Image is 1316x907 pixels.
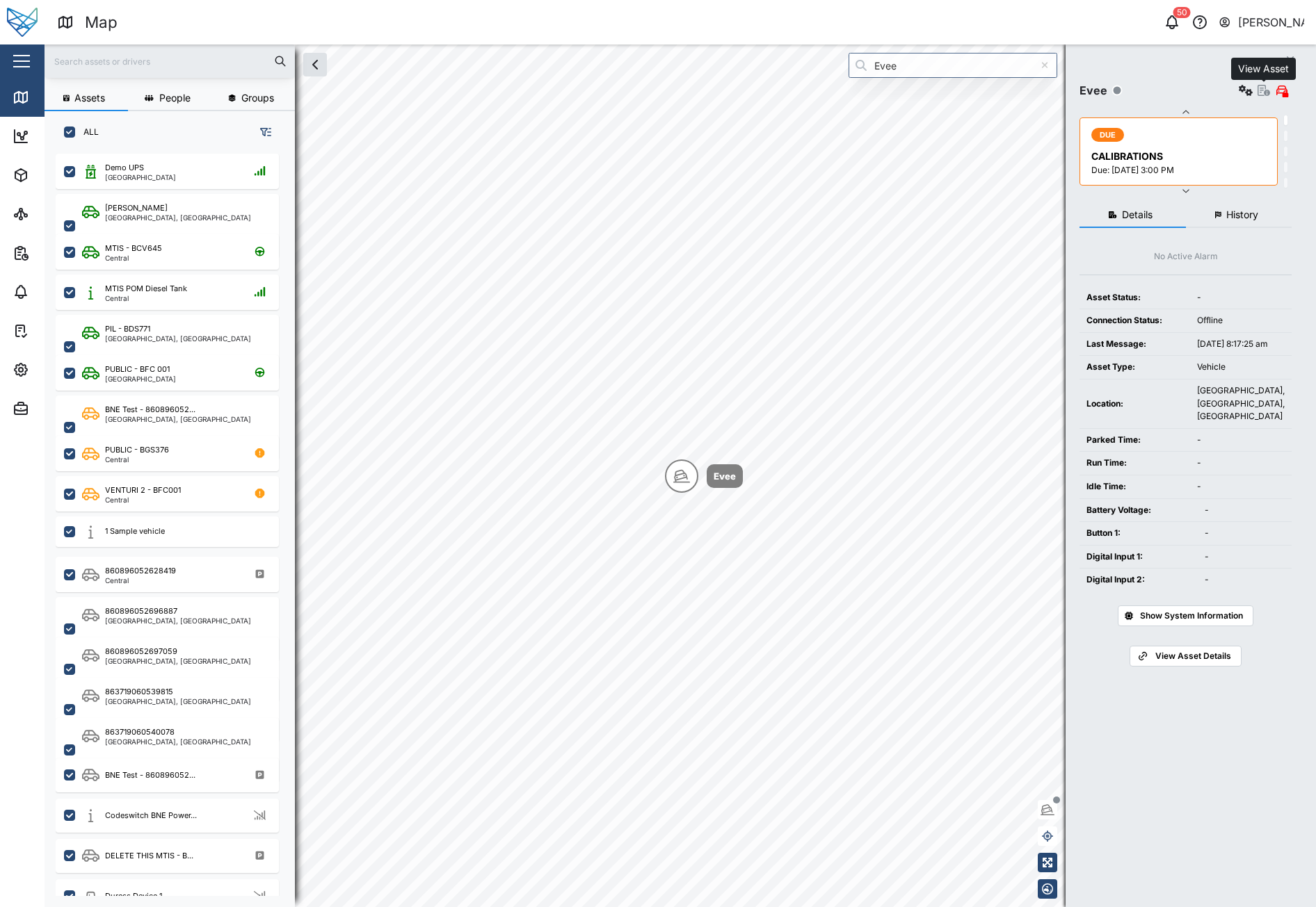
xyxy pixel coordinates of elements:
[1080,82,1107,99] div: Evee
[105,496,181,503] div: Central
[105,850,193,862] div: DELETE THIS MTIS - B...
[36,90,67,105] div: Map
[105,202,168,214] div: [PERSON_NAME]
[1122,210,1153,220] span: Details
[105,657,251,664] div: [GEOGRAPHIC_DATA], [GEOGRAPHIC_DATA]
[105,283,187,295] div: MTIS POM Diesel Tank
[1086,434,1183,447] div: Parked Time:
[1086,527,1191,540] div: Button 1:
[849,53,1057,78] input: Search by People, Asset, Geozone or Place
[85,10,118,35] div: Map
[36,362,86,377] div: Settings
[105,605,177,617] div: 860896052696887
[1205,527,1285,540] div: -
[1086,457,1183,470] div: Run Time:
[1086,480,1183,493] div: Idle Time:
[1205,550,1285,564] div: -
[105,375,176,382] div: [GEOGRAPHIC_DATA]
[105,243,162,254] div: MTIS - BCV645
[1205,573,1285,587] div: -
[1086,314,1183,327] div: Connection Status:
[1155,646,1231,666] span: View Asset Details
[1238,14,1305,31] div: [PERSON_NAME]
[105,162,144,174] div: Demo UPS
[1197,291,1285,304] div: -
[159,93,191,103] span: People
[56,149,294,896] div: grid
[105,698,251,705] div: [GEOGRAPHIC_DATA], [GEOGRAPHIC_DATA]
[105,525,165,537] div: 1 Sample vehicle
[105,769,195,781] div: BNE Test - 860896052...
[1086,398,1183,411] div: Location:
[105,890,162,902] div: Duress Device 1
[1086,573,1191,587] div: Digital Input 2:
[7,7,38,38] img: Main Logo
[105,323,150,335] div: PIL - BDS771
[105,726,175,738] div: 863719060540078
[36,401,77,416] div: Admin
[1197,434,1285,447] div: -
[1197,361,1285,374] div: Vehicle
[1086,291,1183,304] div: Asset Status:
[1197,480,1285,493] div: -
[105,416,251,423] div: [GEOGRAPHIC_DATA], [GEOGRAPHIC_DATA]
[1205,504,1285,517] div: -
[105,404,195,416] div: BNE Test - 860896052...
[105,738,251,745] div: [GEOGRAPHIC_DATA], [GEOGRAPHIC_DATA]
[105,363,170,375] div: PUBLIC - BFC 001
[1086,550,1191,564] div: Digital Input 1:
[105,254,162,261] div: Central
[36,206,70,222] div: Sites
[36,167,79,183] div: Assets
[1086,338,1183,351] div: Last Message:
[105,565,176,577] div: 860896052628419
[1086,361,1183,374] div: Asset Type:
[36,323,74,338] div: Tasks
[241,93,274,103] span: Groups
[74,93,105,103] span: Assets
[1218,13,1305,32] button: [PERSON_NAME]
[1197,338,1285,351] div: [DATE] 8:17:25 am
[1091,164,1269,177] div: Due: [DATE] 3:00 PM
[36,245,83,261] div: Reports
[1130,646,1241,667] a: View Asset Details
[105,484,181,496] div: VENTURI 2 - BFC001
[105,646,177,657] div: 860896052697059
[36,129,99,144] div: Dashboard
[105,214,251,221] div: [GEOGRAPHIC_DATA], [GEOGRAPHIC_DATA]
[105,456,169,463] div: Central
[714,469,736,483] div: Evee
[1197,457,1285,470] div: -
[105,810,197,822] div: Codeswitch BNE Power...
[36,284,79,300] div: Alarms
[1197,384,1285,423] div: [GEOGRAPHIC_DATA], [GEOGRAPHIC_DATA], [GEOGRAPHIC_DATA]
[105,174,176,181] div: [GEOGRAPHIC_DATA]
[53,51,287,72] input: Search assets or drivers
[45,44,1316,907] canvas: Map
[1100,129,1116,141] span: DUE
[75,126,99,138] label: ALL
[105,444,169,456] div: PUBLIC - BGS376
[105,617,251,624] div: [GEOGRAPHIC_DATA], [GEOGRAPHIC_DATA]
[105,686,173,698] div: 863719060539815
[105,295,187,302] div: Central
[105,335,251,342] div: [GEOGRAPHIC_DATA], [GEOGRAPHIC_DATA]
[665,459,743,493] div: Map marker
[1091,149,1269,164] div: CALIBRATIONS
[105,577,176,584] div: Central
[1197,314,1285,327] div: Offline
[1086,504,1191,517] div: Battery Voltage:
[1173,7,1191,18] div: 50
[1118,605,1253,626] button: Show System Information
[1140,606,1243,626] span: Show System Information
